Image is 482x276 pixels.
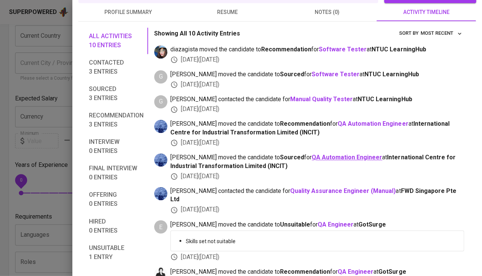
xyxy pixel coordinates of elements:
span: International Centre for Industrial Transformation Limited (INCIT) [170,154,455,170]
span: [PERSON_NAME] contacted the candidate for at [170,95,464,104]
b: Unsuitable [280,220,310,228]
p: Skills set not suitable [186,237,458,245]
span: NTUC LearningHub [358,96,412,103]
span: profile summary [83,8,173,17]
span: resume [182,8,273,17]
span: Recommendation 3 entries [89,111,144,129]
span: Interview 0 entries [89,137,144,156]
span: Sourced 3 entries [89,85,144,103]
span: [PERSON_NAME] moved the candidate to for at [170,220,464,229]
span: Contacted 3 entries [89,58,144,76]
div: E [154,220,167,233]
span: Offering 0 entries [89,190,144,208]
div: [DATE] ( [DATE] ) [170,139,464,147]
span: [PERSON_NAME] moved the candidate to for at [170,70,464,79]
div: G [154,70,167,83]
span: [PERSON_NAME] contacted the candidate for at [170,187,464,204]
div: [DATE] ( [DATE] ) [170,205,464,214]
b: Recommendation [280,268,330,275]
span: Most Recent [420,29,462,38]
a: Manual Quality Tester [290,96,353,103]
a: QA Engineer [338,268,373,275]
img: aldiron.tahalele@glints.com [154,153,167,167]
span: NTUC LearningHub [372,46,426,53]
a: QA Engineer [318,220,353,228]
span: [PERSON_NAME] moved the candidate to for at [170,267,464,276]
button: sort by [418,28,464,39]
span: [PERSON_NAME] moved the candidate to for at [170,120,464,137]
a: Quality Assurance Engineer (Manual) [290,187,396,194]
img: diazagista@glints.com [154,45,167,59]
div: [DATE] ( [DATE] ) [170,56,464,64]
img: aldiron.tahalele@glints.com [154,120,167,133]
a: QA Automation Engineer [338,120,408,127]
img: aldiron.tahalele@glints.com [154,187,167,200]
span: sort by [399,30,418,36]
div: [DATE] ( [DATE] ) [170,105,464,114]
span: GotSurge [378,268,406,275]
span: notes (0) [282,8,372,17]
span: activity timeline [381,8,471,17]
div: [DATE] ( [DATE] ) [170,253,464,261]
b: Sourced [280,71,304,78]
span: diazagista moved the candidate to for at [170,45,464,54]
span: [PERSON_NAME] moved the candidate to for at [170,153,464,171]
b: Recommendation [280,120,330,127]
span: Unsuitable 1 entry [89,243,144,261]
div: [DATE] ( [DATE] ) [170,80,464,89]
div: G [154,95,167,108]
b: Sourced [280,154,304,161]
b: Recommendation [261,46,311,53]
a: Software Tester [312,71,360,78]
a: QA Automation Engineer [312,154,382,161]
p: Showing All 10 Activity Entries [154,29,240,38]
div: [DATE] ( [DATE] ) [170,172,464,181]
a: Software Tester [319,46,367,53]
span: All activities 10 entries [89,32,144,50]
span: Hired 0 entries [89,217,144,235]
span: GotSurge [358,220,386,228]
span: Final interview 0 entries [89,164,144,182]
span: NTUC LearningHub [364,71,419,78]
